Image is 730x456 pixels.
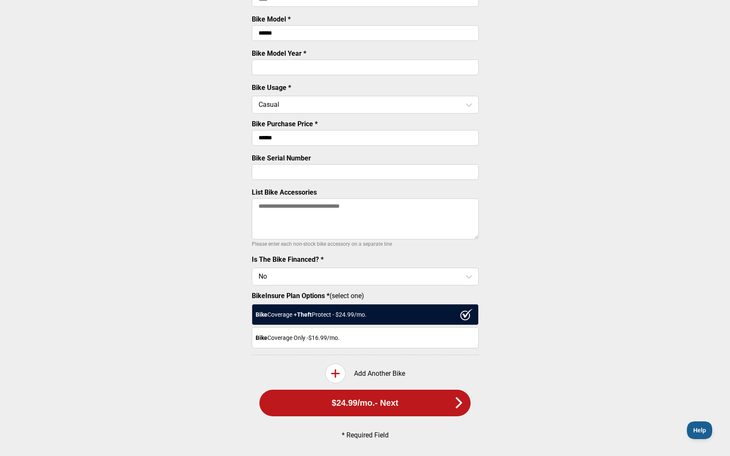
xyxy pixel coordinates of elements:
[687,421,713,439] iframe: Toggle Customer Support
[256,311,267,318] strong: Bike
[357,398,375,408] span: /mo.
[259,390,471,416] button: $24.99/mo.- Next
[252,15,291,23] label: Bike Model *
[266,431,464,439] p: * Required Field
[252,292,479,300] label: (select one)
[252,188,317,196] label: List Bike Accessories
[252,84,291,92] label: Bike Usage *
[252,49,306,57] label: Bike Model Year *
[252,327,479,348] div: Coverage Only - $16.99 /mo.
[252,304,479,325] div: Coverage + Protect - $ 24.99 /mo.
[252,292,330,300] strong: BikeInsure Plan Options *
[256,334,267,341] strong: Bike
[252,154,311,162] label: Bike Serial Number
[252,255,324,263] label: Is The Bike Financed? *
[252,120,318,128] label: Bike Purchase Price *
[460,309,473,320] img: ux1sgP1Haf775SAghJI38DyDlYP+32lKFAAAAAElFTkSuQmCC
[252,364,479,383] div: Add Another Bike
[252,239,479,249] p: Please enter each non-stock bike accessory on a separate line
[297,311,312,318] strong: Theft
